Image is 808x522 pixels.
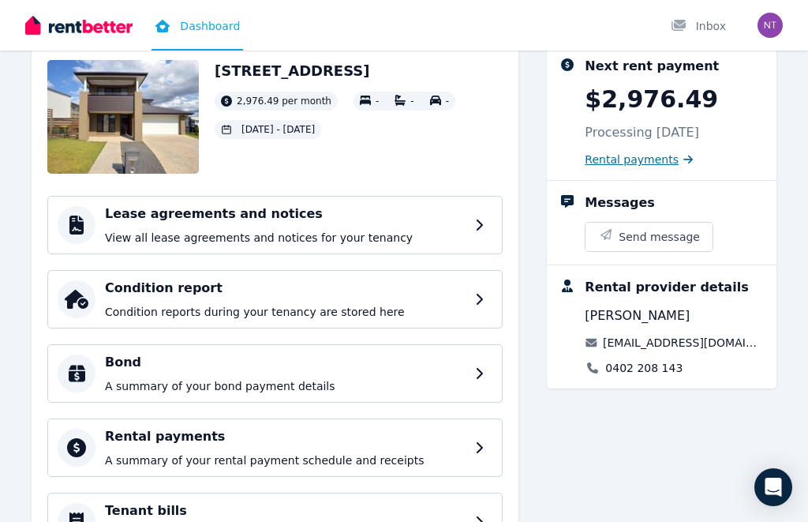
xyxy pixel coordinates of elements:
[585,152,693,167] a: Rental payments
[47,60,199,174] img: Property Url
[105,501,466,520] h4: Tenant bills
[754,468,792,506] div: Open Intercom Messenger
[446,96,449,107] span: -
[585,85,718,114] p: $2,976.49
[757,13,783,38] img: Ngavaine Tearea
[105,304,466,320] p: Condition reports during your tenancy are stored here
[376,96,379,107] span: -
[585,306,690,325] span: [PERSON_NAME]
[105,453,466,468] p: A summary of your rental payment schedule and receipts
[619,229,700,245] span: Send message
[237,95,331,107] span: 2,976.49 per month
[585,57,719,76] div: Next rent payment
[105,427,466,446] h4: Rental payments
[241,123,315,136] span: [DATE] - [DATE]
[671,18,726,34] div: Inbox
[215,60,455,82] h2: [STREET_ADDRESS]
[105,279,466,298] h4: Condition report
[585,193,654,212] div: Messages
[25,13,133,37] img: RentBetter
[603,335,764,351] a: [EMAIL_ADDRESS][DOMAIN_NAME]
[585,152,679,167] span: Rental payments
[585,278,748,297] div: Rental provider details
[605,360,683,376] a: 0402 208 143
[410,96,413,107] span: -
[585,123,699,142] p: Processing [DATE]
[105,205,466,223] h4: Lease agreements and notices
[105,353,466,372] h4: Bond
[105,230,466,246] p: View all lease agreements and notices for your tenancy
[585,223,713,251] button: Send message
[105,378,466,394] p: A summary of your bond payment details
